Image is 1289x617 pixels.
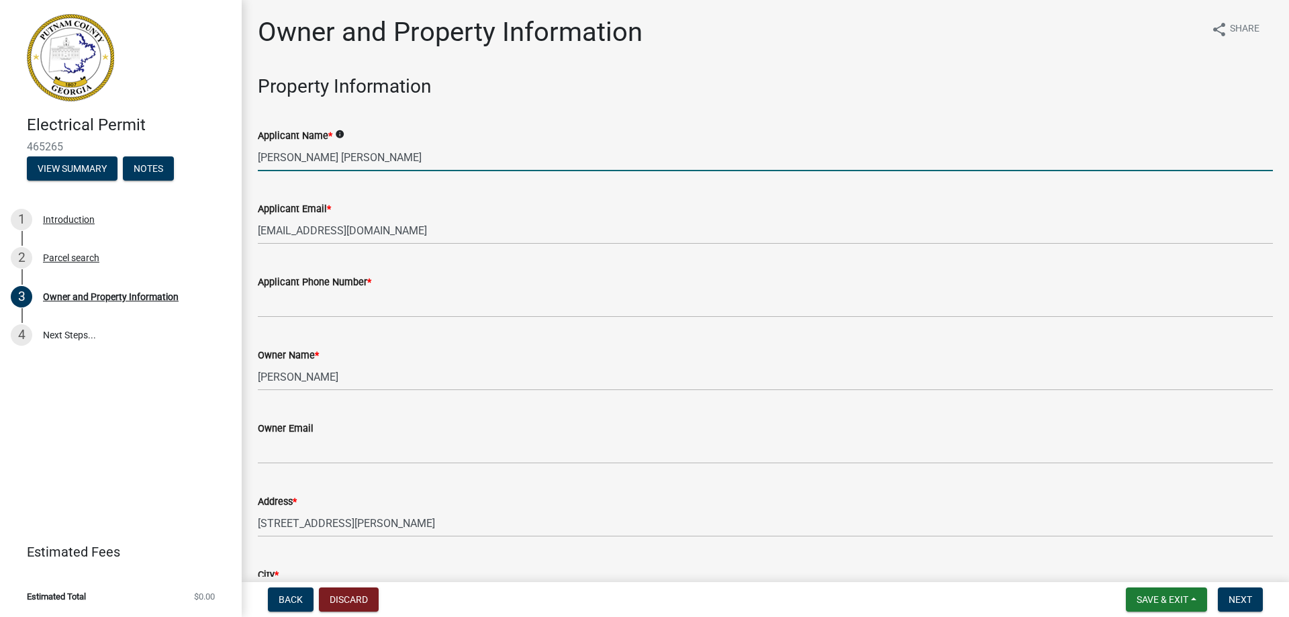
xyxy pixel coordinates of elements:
img: Putnam County, Georgia [27,14,114,101]
span: Next [1229,594,1252,605]
span: Estimated Total [27,592,86,601]
label: Applicant Phone Number [258,278,371,287]
button: Save & Exit [1126,587,1207,612]
h4: Electrical Permit [27,115,231,135]
a: Estimated Fees [11,538,220,565]
div: 2 [11,247,32,269]
span: $0.00 [194,592,215,601]
span: 465265 [27,140,215,153]
wm-modal-confirm: Summary [27,164,117,175]
button: shareShare [1200,16,1270,42]
i: share [1211,21,1227,38]
span: Share [1230,21,1259,38]
i: info [335,130,344,139]
button: View Summary [27,156,117,181]
h1: Owner and Property Information [258,16,642,48]
div: Introduction [43,215,95,224]
label: Address [258,497,297,507]
button: Back [268,587,314,612]
label: Applicant Name [258,132,332,141]
h3: Property Information [258,75,1273,98]
label: Applicant Email [258,205,331,214]
div: Owner and Property Information [43,292,179,301]
label: City [258,571,279,580]
button: Next [1218,587,1263,612]
label: Owner Email [258,424,314,434]
wm-modal-confirm: Notes [123,164,174,175]
span: Back [279,594,303,605]
span: Save & Exit [1137,594,1188,605]
label: Owner Name [258,351,319,361]
div: 4 [11,324,32,346]
button: Notes [123,156,174,181]
div: Parcel search [43,253,99,263]
div: 1 [11,209,32,230]
div: 3 [11,286,32,307]
button: Discard [319,587,379,612]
